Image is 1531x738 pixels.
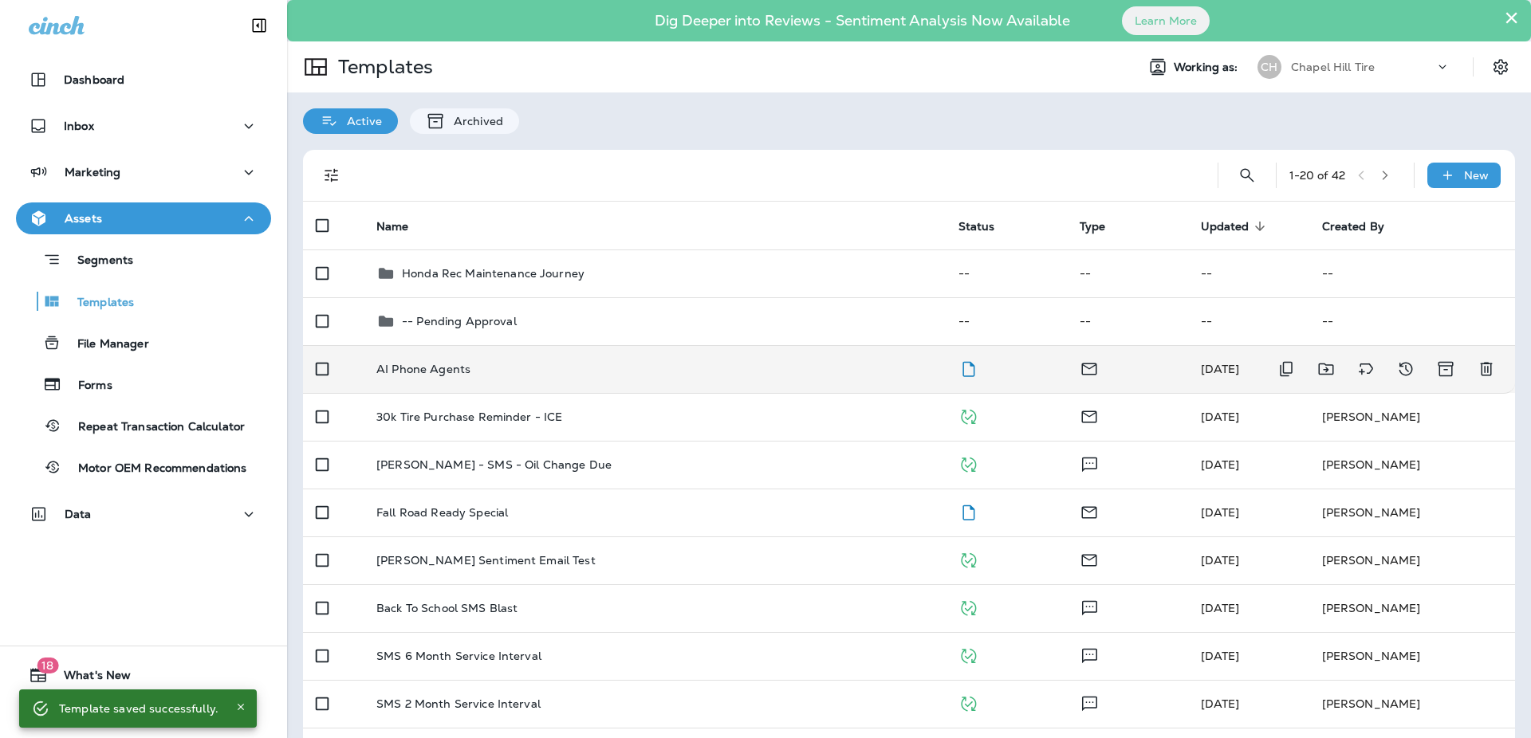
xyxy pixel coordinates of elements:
[61,253,133,269] p: Segments
[376,219,430,234] span: Name
[958,219,1016,234] span: Status
[1486,53,1515,81] button: Settings
[65,212,102,225] p: Assets
[16,409,271,442] button: Repeat Transaction Calculator
[62,379,112,394] p: Forms
[1201,601,1240,615] span: Zachary Nottke
[1067,249,1188,297] td: --
[1201,697,1240,711] span: Zachary Nottke
[64,120,94,132] p: Inbox
[231,697,250,716] button: Close
[446,115,503,128] p: Archived
[1080,219,1127,234] span: Type
[16,242,271,277] button: Segments
[958,599,978,614] span: Published
[1390,353,1422,385] button: View Changelog
[958,552,978,566] span: Published
[1504,5,1519,30] button: Close
[332,55,433,79] p: Templates
[1080,408,1099,422] span: Email
[376,650,541,662] p: SMS 6 Month Service Interval
[59,694,218,723] div: Template saved successfully.
[1067,297,1188,345] td: --
[1080,695,1100,709] span: Text
[1188,297,1309,345] td: --
[339,115,382,128] p: Active
[402,315,517,328] p: -- Pending Approval
[1289,169,1345,182] div: 1 - 20 of 42
[16,110,271,142] button: Inbox
[1080,599,1100,614] span: Text
[16,367,271,401] button: Forms
[1201,553,1240,567] span: Michelle Anderson
[16,285,271,318] button: Templates
[16,156,271,188] button: Marketing
[946,249,1067,297] td: --
[958,695,978,709] span: Published
[65,508,92,520] p: Data
[1309,632,1515,680] td: [PERSON_NAME]
[1257,55,1281,79] div: CH
[316,159,348,191] button: Filters
[608,18,1116,23] p: Dig Deeper into Reviews - Sentiment Analysis Now Available
[376,554,596,567] p: [PERSON_NAME] Sentiment Email Test
[958,647,978,661] span: Published
[1309,393,1515,441] td: [PERSON_NAME]
[958,504,978,518] span: Draft
[64,73,124,86] p: Dashboard
[1080,552,1099,566] span: Email
[1080,360,1099,375] span: Email
[1080,647,1100,661] span: Text
[62,461,247,477] p: Motor OEM Recommendations
[1309,441,1515,489] td: [PERSON_NAME]
[16,697,271,729] button: Support
[1174,61,1242,74] span: Working as:
[1309,249,1515,297] td: --
[1080,456,1100,470] span: Text
[237,10,281,41] button: Collapse Sidebar
[376,458,612,471] p: [PERSON_NAME] - SMS - Oil Change Due
[376,602,518,614] p: Back To School SMS Blast
[61,296,134,311] p: Templates
[16,498,271,530] button: Data
[1080,504,1099,518] span: Email
[48,669,131,688] span: What's New
[62,420,245,435] p: Repeat Transaction Calculator
[376,697,541,710] p: SMS 2 Month Service Interval
[1470,353,1502,385] button: Delete
[376,363,470,375] p: AI Phone Agents
[16,326,271,359] button: File Manager
[1122,6,1210,35] button: Learn More
[1430,353,1462,385] button: Archive
[376,220,409,234] span: Name
[65,166,120,179] p: Marketing
[16,64,271,96] button: Dashboard
[61,337,149,352] p: File Manager
[1201,362,1240,376] span: Melissa Underwager
[1080,220,1106,234] span: Type
[16,659,271,691] button: 18What's New
[376,410,562,423] p: 30k Tire Purchase Reminder - ICE
[1309,680,1515,728] td: [PERSON_NAME]
[1188,249,1309,297] td: --
[1310,353,1342,385] button: Move to folder
[1322,220,1384,234] span: Created By
[1464,169,1489,182] p: New
[1201,505,1240,520] span: Melissa Underwager
[1309,489,1515,536] td: [PERSON_NAME]
[1201,220,1250,234] span: Updated
[1201,219,1270,234] span: Updated
[1309,584,1515,632] td: [PERSON_NAME]
[402,267,584,280] p: Honda Rec Maintenance Journey
[37,658,58,673] span: 18
[1270,353,1302,385] button: Duplicate
[376,506,508,519] p: Fall Road Ready Special
[16,202,271,234] button: Assets
[1322,219,1405,234] span: Created By
[958,456,978,470] span: Published
[1291,61,1375,73] p: Chapel Hill Tire
[946,297,1067,345] td: --
[958,360,978,375] span: Draft
[1231,159,1263,191] button: Search Templates
[958,220,995,234] span: Status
